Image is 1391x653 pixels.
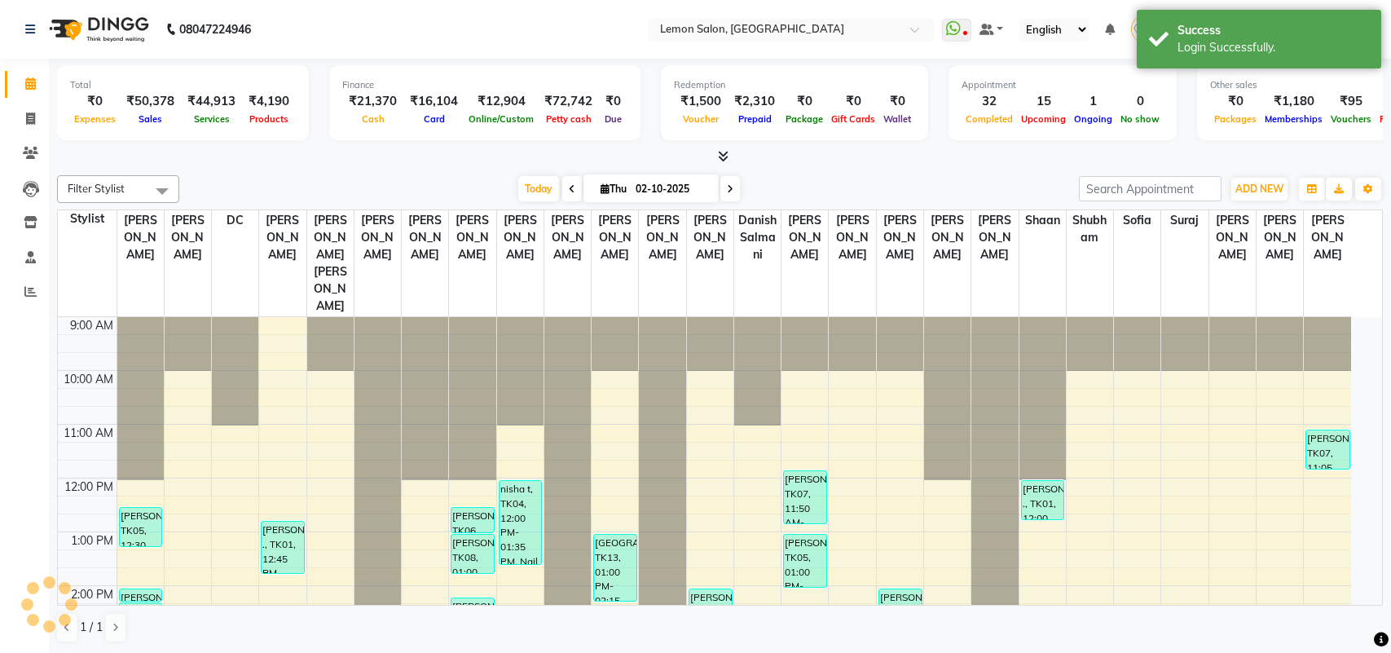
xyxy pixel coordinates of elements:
[674,92,728,111] div: ₹1,500
[1178,22,1369,39] div: Success
[451,508,494,532] div: [PERSON_NAME], TK06, 12:30 PM-01:00 PM, Haircut Kids (Boy) Below 8yrs
[1257,210,1303,265] span: [PERSON_NAME]
[42,7,153,52] img: logo
[68,586,117,603] div: 2:00 PM
[61,479,117,496] div: 12:00 PM
[117,210,164,265] span: [PERSON_NAME]
[1017,92,1070,111] div: 15
[687,210,733,265] span: [PERSON_NAME]
[67,317,117,334] div: 9:00 AM
[354,210,401,265] span: [PERSON_NAME]
[827,92,879,111] div: ₹0
[879,92,915,111] div: ₹0
[734,210,781,265] span: Danish Salmani
[784,471,826,523] div: [PERSON_NAME], TK07, 11:50 AM-12:50 PM, Gel Polish Removal (₹385),Chrome Gel Polish (₹1980),OPI P...
[1327,113,1376,125] span: Vouchers
[1067,210,1113,248] span: Shubham
[962,78,1164,92] div: Appointment
[601,113,626,125] span: Due
[1017,113,1070,125] span: Upcoming
[538,92,599,111] div: ₹72,742
[674,78,915,92] div: Redemption
[1209,210,1256,265] span: [PERSON_NAME]
[877,210,923,265] span: [PERSON_NAME]
[1261,113,1327,125] span: Memberships
[134,113,166,125] span: Sales
[120,508,162,546] div: [PERSON_NAME], TK05, 12:30 PM-01:15 PM, Blow Dry Below Shoulder,Out Curl (₹110)
[1261,92,1327,111] div: ₹1,180
[464,113,538,125] span: Online/Custom
[80,619,103,636] span: 1 / 1
[165,210,211,265] span: [PERSON_NAME]
[592,210,638,265] span: [PERSON_NAME]
[451,535,494,573] div: [PERSON_NAME], TK08, 01:00 PM-01:45 PM, Creative Haircut Men w/o wash
[500,481,542,564] div: nisha t, TK04, 12:00 PM-01:35 PM, Nail Cut/ Filing,OPI Polish (₹330),Sugar Peel Pedicure (₹2475)
[1022,481,1064,519] div: [PERSON_NAME] ., TK01, 12:00 PM-12:45 PM, [DEMOGRAPHIC_DATA] Haircut (Senior stylist) W/O Hair wa...
[464,92,538,111] div: ₹12,904
[962,113,1017,125] span: Completed
[599,92,627,111] div: ₹0
[829,210,875,265] span: [PERSON_NAME]
[784,535,826,587] div: [PERSON_NAME], TK05, 01:00 PM-02:00 PM, Threading Eyebrows (₹110),Threading Upper Lip/ Lower Lip/...
[342,92,403,111] div: ₹21,370
[542,113,596,125] span: Petty cash
[1131,15,1160,43] img: Monica Martin Paul
[358,113,389,125] span: Cash
[962,92,1017,111] div: 32
[781,210,828,265] span: [PERSON_NAME]
[242,92,296,111] div: ₹4,190
[212,210,258,231] span: DC
[734,113,776,125] span: Prepaid
[679,113,723,125] span: Voucher
[70,113,120,125] span: Expenses
[262,522,304,573] div: [PERSON_NAME] ., TK01, 12:45 PM-01:45 PM, Korean- Hydra Rice Water Facial (₹6600)
[179,7,251,52] b: 08047224946
[924,210,971,265] span: [PERSON_NAME]
[1210,113,1261,125] span: Packages
[1161,210,1208,231] span: Suraj
[307,210,354,316] span: [PERSON_NAME] [PERSON_NAME]
[1079,176,1222,201] input: Search Appointment
[1116,113,1164,125] span: No show
[403,92,464,111] div: ₹16,104
[449,210,495,265] span: [PERSON_NAME]
[181,92,242,111] div: ₹44,913
[420,113,449,125] span: Card
[58,210,117,227] div: Stylist
[68,532,117,549] div: 1:00 PM
[781,113,827,125] span: Package
[879,113,915,125] span: Wallet
[1327,92,1376,111] div: ₹95
[1019,210,1066,231] span: Shaan
[402,210,448,265] span: [PERSON_NAME]
[68,182,125,195] span: Filter Stylist
[245,113,293,125] span: Products
[631,177,712,201] input: 2025-10-02
[70,78,296,92] div: Total
[596,183,631,195] span: Thu
[497,210,544,265] span: [PERSON_NAME]
[70,92,120,111] div: ₹0
[1116,92,1164,111] div: 0
[781,92,827,111] div: ₹0
[259,210,306,265] span: [PERSON_NAME]
[60,425,117,442] div: 11:00 AM
[879,589,922,642] div: [PERSON_NAME], TK09, 02:00 PM-03:00 PM, Stick-On/Extension/Overlay Removal,Plain Gel Polish (₹990)
[518,176,559,201] span: Today
[342,78,627,92] div: Finance
[1178,39,1369,56] div: Login Successfully.
[1306,430,1349,469] div: [PERSON_NAME], TK07, 11:05 AM-11:50 AM, Loreal Inforcer Wash Below Waist (₹935)
[120,92,181,111] div: ₹50,378
[1235,183,1283,195] span: ADD NEW
[1304,210,1351,265] span: [PERSON_NAME]
[971,210,1018,265] span: [PERSON_NAME]
[190,113,234,125] span: Services
[1323,588,1375,637] iframe: chat widget
[827,113,879,125] span: Gift Cards
[1070,113,1116,125] span: Ongoing
[594,535,636,601] div: [GEOGRAPHIC_DATA], TK13, 01:00 PM-02:15 PM, Rica Full Wax (FA, [GEOGRAPHIC_DATA], [GEOGRAPHIC_DAT...
[120,603,162,642] div: sudhir, TK11, 02:15 PM-03:00 PM, Senior Haircut Men w/o wash
[1070,92,1116,111] div: 1
[1231,178,1288,201] button: ADD NEW
[60,371,117,388] div: 10:00 AM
